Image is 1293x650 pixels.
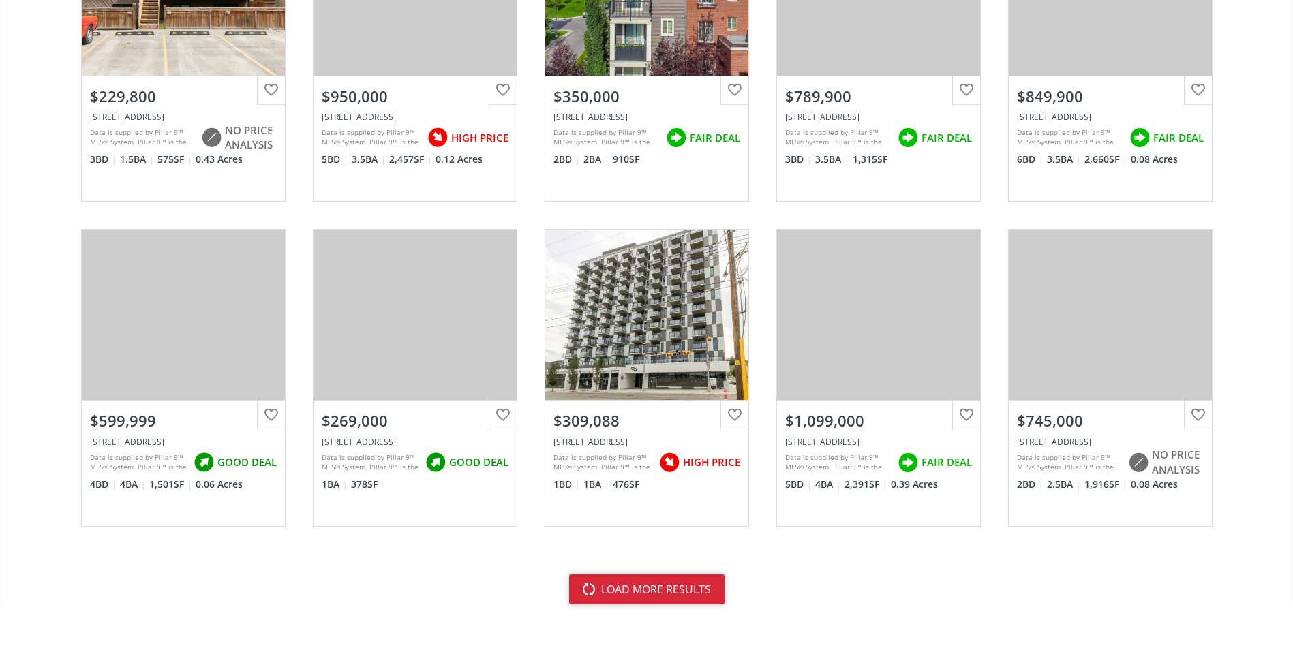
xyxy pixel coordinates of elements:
a: $1,099,000[STREET_ADDRESS]Data is supplied by Pillar 9™ MLS® System. Pillar 9™ is the owner of th... [763,215,994,540]
span: 6 BD [1017,153,1044,166]
span: FAIR DEAL [922,455,972,469]
a: $599,999[STREET_ADDRESS]Data is supplied by Pillar 9™ MLS® System. Pillar 9™ is the owner of the ... [67,215,299,540]
span: 3.5 BA [352,153,386,166]
span: 2,457 SF [389,153,432,166]
span: 3.5 BA [815,153,849,166]
span: 2,391 SF [845,478,887,491]
span: 5 BD [785,478,812,491]
div: $1,099,000 [785,410,972,431]
div: $350,000 [553,86,740,107]
span: 476 SF [613,478,639,491]
div: 106 Nolancliff Crescent NW, Calgary, AB T3R 0S6 [322,111,508,123]
div: 123 4 Street NE #1005, Calgary, AB T2E 3S2 [553,436,740,448]
span: 0.12 Acres [436,153,483,166]
img: rating icon [663,124,690,151]
span: HIGH PRICE [683,455,740,469]
img: rating icon [198,124,225,151]
span: 3 BD [90,153,117,166]
img: rating icon [894,124,922,151]
div: 33 Edgevalley Way NW, Calgary, AB T3A 4X7 [785,436,972,448]
div: Data is supplied by Pillar 9™ MLS® System. Pillar 9™ is the owner of the copyright in its MLS® Sy... [553,127,659,148]
span: 2 BA [583,153,609,166]
span: 575 SF [157,153,192,166]
span: 2 BD [553,153,580,166]
div: View Photos & Details [598,308,696,322]
span: 0.06 Acres [196,478,243,491]
div: View Photos & Details [366,308,464,322]
span: 378 SF [351,478,378,491]
div: 10329 Cityscape Drive NE, Calgary, AB T3N 1E2 [90,436,277,448]
div: Data is supplied by Pillar 9™ MLS® System. Pillar 9™ is the owner of the copyright in its MLS® Sy... [322,127,421,148]
span: 0.39 Acres [891,478,938,491]
div: View Photos & Details [1061,308,1159,322]
div: Data is supplied by Pillar 9™ MLS® System. Pillar 9™ is the owner of the copyright in its MLS® Sy... [1017,127,1123,148]
span: 1 BA [322,478,348,491]
div: Data is supplied by Pillar 9™ MLS® System. Pillar 9™ is the owner of the copyright in its MLS® Sy... [322,452,419,473]
div: $599,999 [90,410,277,431]
div: $269,000 [322,410,508,431]
div: 51 Waterfront Mews SW #304, Calgary, AB T2P0X3 [322,436,508,448]
span: 1 BD [553,478,580,491]
span: 1 BA [583,478,609,491]
span: GOOD DEAL [217,455,277,469]
a: $309,088[STREET_ADDRESS]Data is supplied by Pillar 9™ MLS® System. Pillar 9™ is the owner of the ... [531,215,763,540]
div: $229,800 [90,86,277,107]
div: 52 Yorkstone Grove SW, Calgary, AB T2X4K6 [1017,111,1204,123]
div: Data is supplied by Pillar 9™ MLS® System. Pillar 9™ is the owner of the copyright in its MLS® Sy... [90,127,194,148]
span: 4 BA [815,478,841,491]
div: $849,900 [1017,86,1204,107]
span: 4 BA [120,478,146,491]
span: 2,660 SF [1084,153,1127,166]
div: Data is supplied by Pillar 9™ MLS® System. Pillar 9™ is the owner of the copyright in its MLS® Sy... [785,127,891,148]
div: Data is supplied by Pillar 9™ MLS® System. Pillar 9™ is the owner of the copyright in its MLS® Sy... [90,452,187,473]
span: 1,916 SF [1084,478,1127,491]
div: View Photos & Details [134,308,232,322]
span: GOOD DEAL [449,455,508,469]
div: $309,088 [553,410,740,431]
div: $950,000 [322,86,508,107]
div: 4307 32 Avenue SW, Calgary, AB T3E 8A2 [785,111,972,123]
span: 910 SF [613,153,639,166]
div: 4527 73 Street NW #5, Calgary, AB T3B 2M3 [90,111,277,123]
span: 2.5 BA [1047,478,1081,491]
div: Data is supplied by Pillar 9™ MLS® System. Pillar 9™ is the owner of the copyright in its MLS® Sy... [553,452,652,473]
img: rating icon [190,449,217,476]
img: rating icon [1126,124,1153,151]
div: 1226 15 Street SE, Calgary, AB T2G 5K2 [1017,436,1204,448]
span: 0.08 Acres [1131,478,1178,491]
span: 1,315 SF [853,153,887,166]
span: 2 BD [1017,478,1044,491]
div: Data is supplied by Pillar 9™ MLS® System. Pillar 9™ is the owner of the copyright in its MLS® Sy... [785,452,891,473]
div: $745,000 [1017,410,1204,431]
span: HIGH PRICE [451,131,508,145]
div: $789,900 [785,86,972,107]
span: FAIR DEAL [922,131,972,145]
span: 0.43 Acres [196,153,243,166]
a: $745,000[STREET_ADDRESS]Data is supplied by Pillar 9™ MLS® System. Pillar 9™ is the owner of the ... [994,215,1226,540]
span: FAIR DEAL [1153,131,1204,145]
img: rating icon [422,449,449,476]
div: View Photos & Details [830,308,928,322]
span: 3.5 BA [1047,153,1081,166]
div: 99 Copperstone Park #2418, Calgary, AB T2Z5C9 [553,111,740,123]
img: rating icon [894,449,922,476]
img: rating icon [1125,449,1152,476]
div: Data is supplied by Pillar 9™ MLS® System. Pillar 9™ is the owner of the copyright in its MLS® Sy... [1017,452,1121,473]
span: 5 BD [322,153,348,166]
span: NO PRICE ANALYSIS [225,123,277,153]
button: load more results [569,574,725,604]
span: 4 BD [90,478,117,491]
span: 1,501 SF [149,478,192,491]
img: rating icon [424,124,451,151]
span: FAIR DEAL [690,131,740,145]
span: NO PRICE ANALYSIS [1152,448,1204,477]
span: 3 BD [785,153,812,166]
img: rating icon [656,449,683,476]
a: $269,000[STREET_ADDRESS]Data is supplied by Pillar 9™ MLS® System. Pillar 9™ is the owner of the ... [299,215,531,540]
span: 1.5 BA [120,153,154,166]
span: 0.08 Acres [1131,153,1178,166]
